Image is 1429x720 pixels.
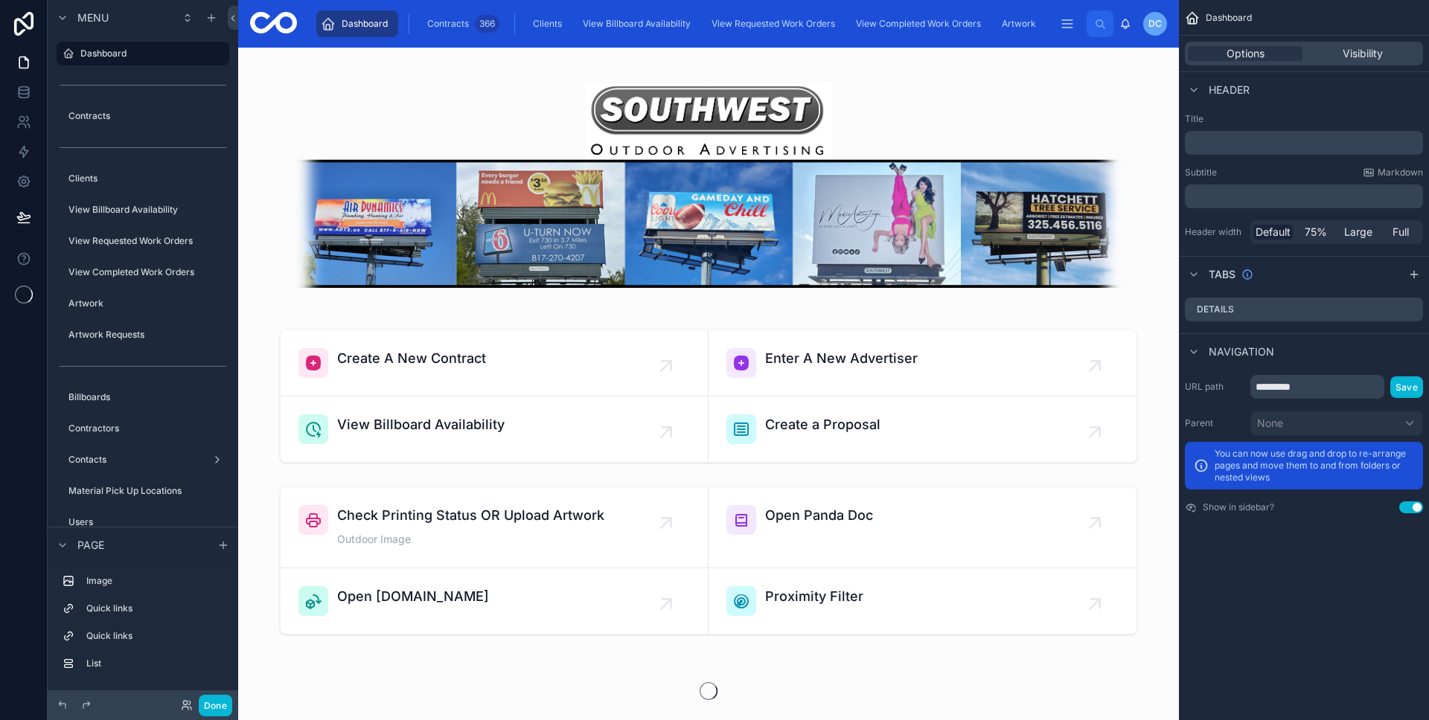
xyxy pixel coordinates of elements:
[1215,448,1414,483] p: You can now use drag and drop to re-arrange pages and move them to and from folders or nested views
[86,575,223,587] label: Image
[1305,225,1327,240] span: 75%
[68,204,226,216] label: View Billboard Availability
[68,485,226,497] label: Material Pick Up Locations
[68,298,226,309] label: Artwork
[57,479,229,503] a: Material Pick Up Locations
[57,385,229,409] a: Billboards
[86,602,223,614] label: Quick links
[1343,46,1383,61] span: Visibility
[57,323,229,347] a: Artwork Requests
[77,10,109,25] span: Menu
[57,42,229,65] a: Dashboard
[1363,167,1423,179] a: Markdown
[80,48,220,60] label: Dashboard
[68,266,226,278] label: View Completed Work Orders
[250,12,297,36] img: App logo
[1203,501,1274,513] label: Show in sidebar?
[1185,167,1217,179] label: Subtitle
[57,167,229,190] a: Clients
[848,10,991,37] a: View Completed Work Orders
[1197,303,1234,315] label: Details
[420,10,504,37] a: Contracts366
[1209,267,1235,282] span: Tabs
[712,18,835,30] span: View Requested Work Orders
[1209,344,1274,359] span: Navigation
[1209,83,1250,97] span: Header
[575,10,701,37] a: View Billboard Availability
[309,7,1087,40] div: scrollable content
[994,10,1046,37] a: Artwork
[68,329,226,341] label: Artwork Requests
[57,260,229,284] a: View Completed Work Orders
[583,18,691,30] span: View Billboard Availability
[1344,225,1372,240] span: Large
[68,454,205,466] label: Contacts
[1257,416,1283,431] span: None
[68,235,226,247] label: View Requested Work Orders
[1002,18,1036,30] span: Artwork
[342,18,388,30] span: Dashboard
[68,516,226,528] label: Users
[1390,376,1423,398] button: Save
[68,173,226,184] label: Clients
[316,10,398,37] a: Dashboard
[1250,411,1423,436] button: None
[475,15,499,33] div: 366
[86,658,223,669] label: List
[1148,18,1162,30] span: DC
[1185,113,1423,125] label: Title
[77,538,104,553] span: Page
[57,510,229,534] a: Users
[1185,131,1423,155] div: scrollable content
[1393,225,1409,240] span: Full
[57,417,229,440] a: Contractors
[48,562,238,690] div: scrollable content
[57,229,229,253] a: View Requested Work Orders
[86,630,223,642] label: Quick links
[57,292,229,315] a: Artwork
[1256,225,1291,240] span: Default
[57,198,229,222] a: View Billboard Availability
[1185,184,1423,208] div: scrollable content
[199,695,232,716] button: Done
[1185,417,1244,429] label: Parent
[1185,381,1244,393] label: URL path
[57,104,229,128] a: Contracts
[1378,167,1423,179] span: Markdown
[57,448,229,472] a: Contacts
[68,422,226,434] label: Contractors
[525,10,572,37] a: Clients
[1206,12,1252,24] span: Dashboard
[68,110,226,122] label: Contracts
[704,10,845,37] a: View Requested Work Orders
[68,391,226,403] label: Billboards
[856,18,981,30] span: View Completed Work Orders
[427,18,469,30] span: Contracts
[1185,226,1244,238] label: Header width
[1227,46,1265,61] span: Options
[533,18,562,30] span: Clients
